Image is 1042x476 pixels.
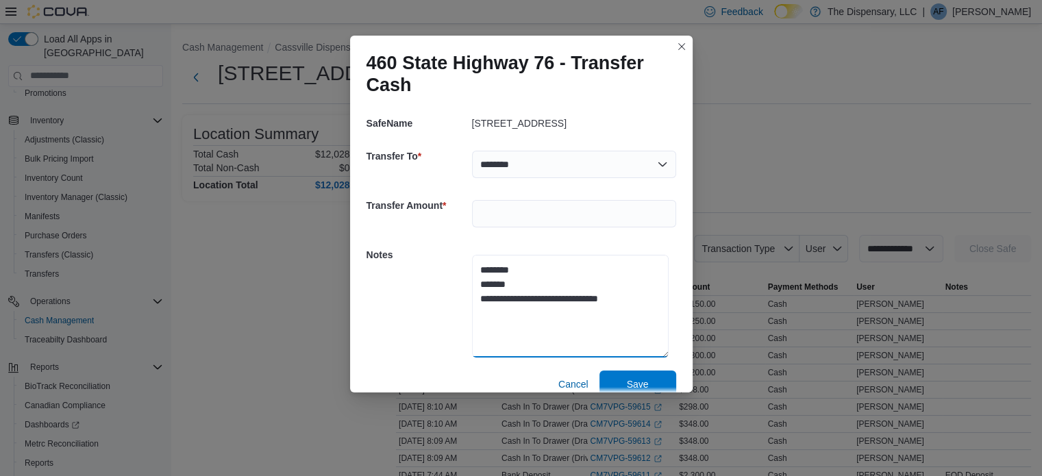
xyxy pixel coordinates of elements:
h5: SafeName [367,110,469,137]
p: [STREET_ADDRESS] [472,118,567,129]
button: Closes this modal window [673,38,690,55]
h5: Transfer Amount [367,192,469,219]
span: Cancel [558,377,588,391]
button: Cancel [553,371,594,398]
button: Save [599,371,676,398]
h1: 460 State Highway 76 - Transfer Cash [367,52,665,96]
h5: Notes [367,241,469,268]
span: Save [627,377,649,391]
h5: Transfer To [367,142,469,170]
